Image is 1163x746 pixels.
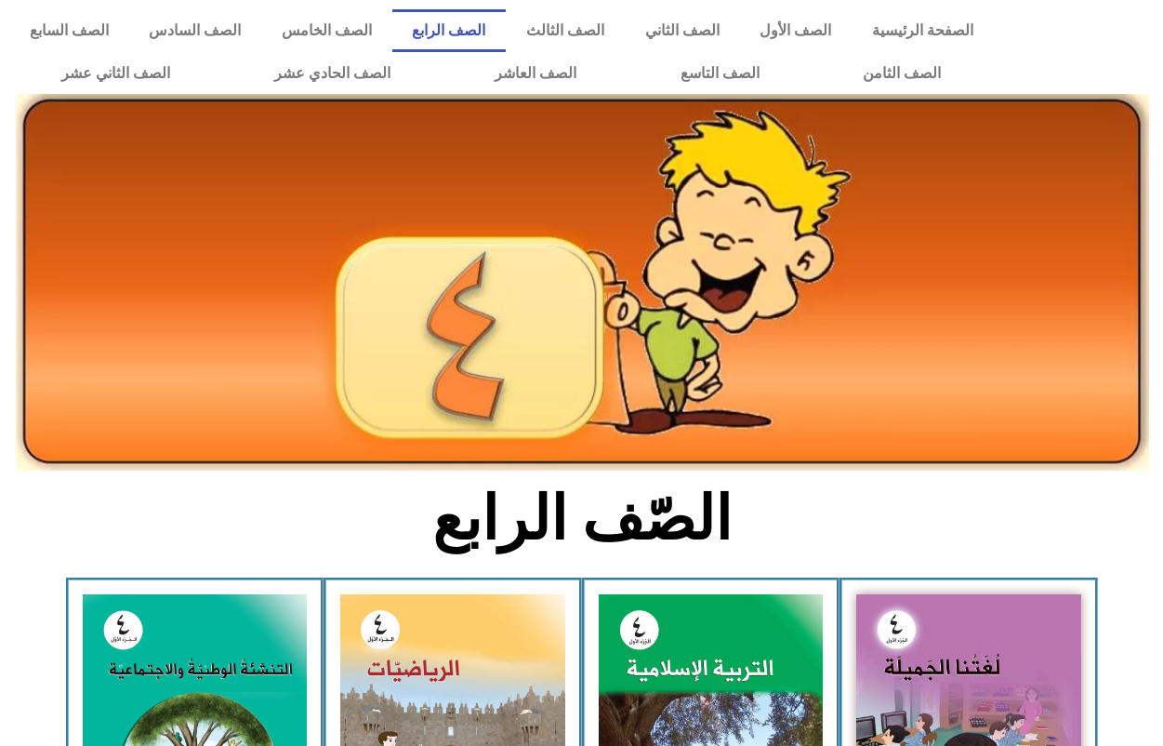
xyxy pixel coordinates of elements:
a: الصف السادس [129,9,262,52]
a: الصف الثامن [812,52,994,95]
a: الصف الأول [739,9,852,52]
a: الصف الثاني عشر [9,52,222,95]
a: الصف الثاني [625,9,740,52]
a: الصف الحادي عشر [222,52,443,95]
a: الصف السابع [9,9,129,52]
h2: الصّف الرابع [274,483,889,555]
a: الصف الخامس [261,9,392,52]
a: الصف التاسع [628,52,812,95]
a: الصف الثالث [506,9,625,52]
a: الصف الرابع [392,9,507,52]
a: الصفحة الرئيسية [852,9,994,52]
a: الصف العاشر [443,52,628,95]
